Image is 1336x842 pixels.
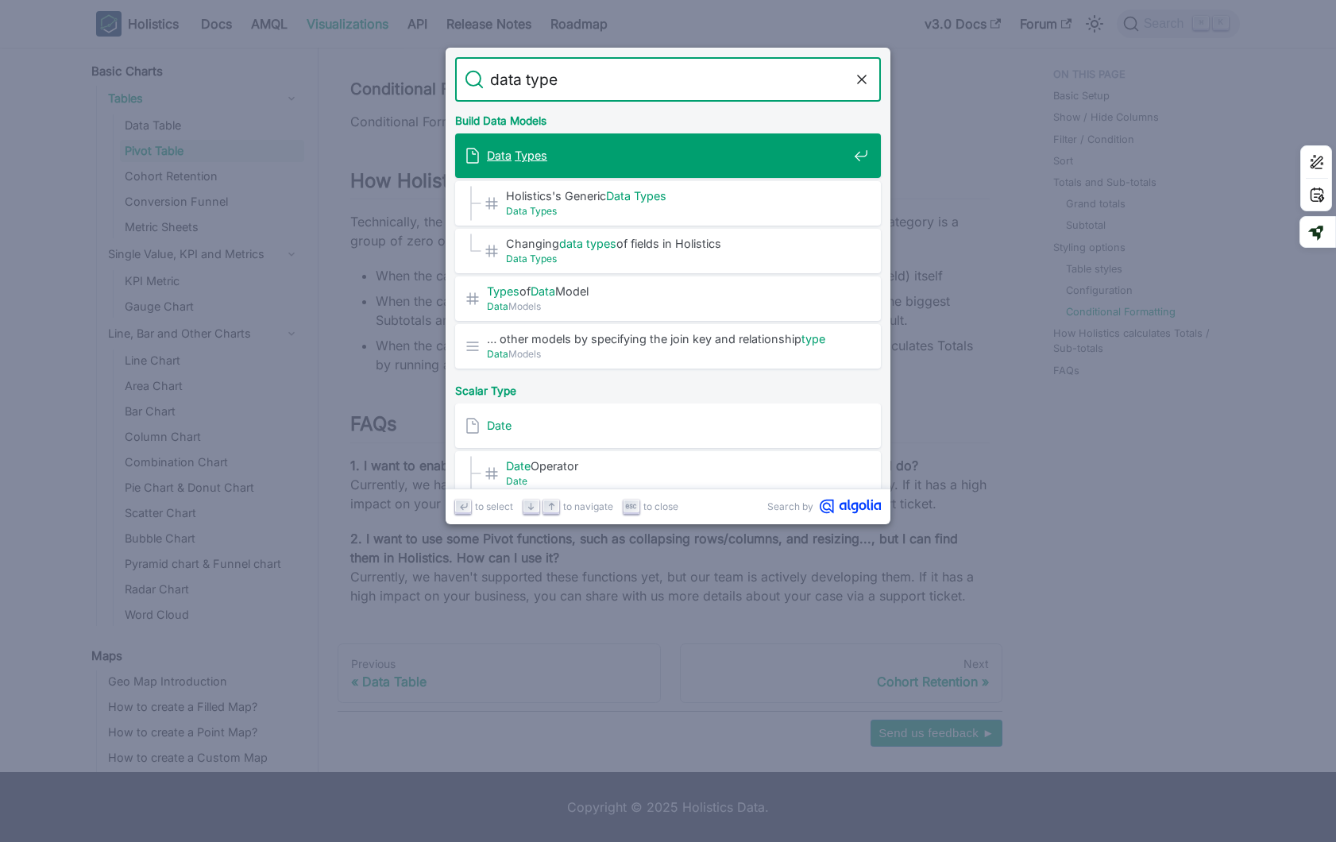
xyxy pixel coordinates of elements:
[475,499,513,514] span: to select
[530,205,557,217] mark: Types
[487,284,848,299] span: of Model​
[452,372,884,404] div: Scalar Type
[487,284,519,298] mark: Types
[506,253,527,265] mark: Data
[458,500,469,512] svg: Enter key
[455,451,881,496] a: DateOperator​Date
[546,500,558,512] svg: Arrow up
[484,57,852,102] input: Search docs
[455,324,881,369] a: … other models by specifying the join key and relationshiptypeDataModels
[525,500,537,512] svg: Arrow down
[767,499,813,514] span: Search by
[487,346,848,361] span: Models
[455,181,881,226] a: Holistics's GenericData Types​Data Types
[643,499,678,514] span: to close
[634,189,666,203] mark: Types
[487,149,512,162] mark: Data
[563,499,613,514] span: to navigate
[455,404,881,448] a: Date
[487,419,512,432] mark: Date
[487,300,508,312] mark: Data
[820,499,881,514] svg: Algolia
[455,229,881,273] a: Changingdata typesof fields in Holistics​Data Types
[515,149,547,162] mark: Types
[506,205,527,217] mark: Data
[531,284,555,298] mark: Data
[506,475,527,487] mark: Date
[530,253,557,265] mark: Types
[506,236,848,251] span: Changing of fields in Holistics​
[852,70,871,89] button: Clear the query
[625,500,637,512] svg: Escape key
[455,276,881,321] a: TypesofDataModel​DataModels
[487,331,848,346] span: … other models by specifying the join key and relationship
[455,133,881,178] a: Data Types
[586,237,616,250] mark: types
[559,237,583,250] mark: data
[506,458,848,473] span: Operator​
[487,299,848,314] span: Models
[452,102,884,133] div: Build Data Models
[506,459,531,473] mark: Date
[606,189,631,203] mark: Data
[506,188,848,203] span: Holistics's Generic ​
[487,348,508,360] mark: Data
[801,332,825,346] mark: type
[767,499,881,514] a: Search byAlgolia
